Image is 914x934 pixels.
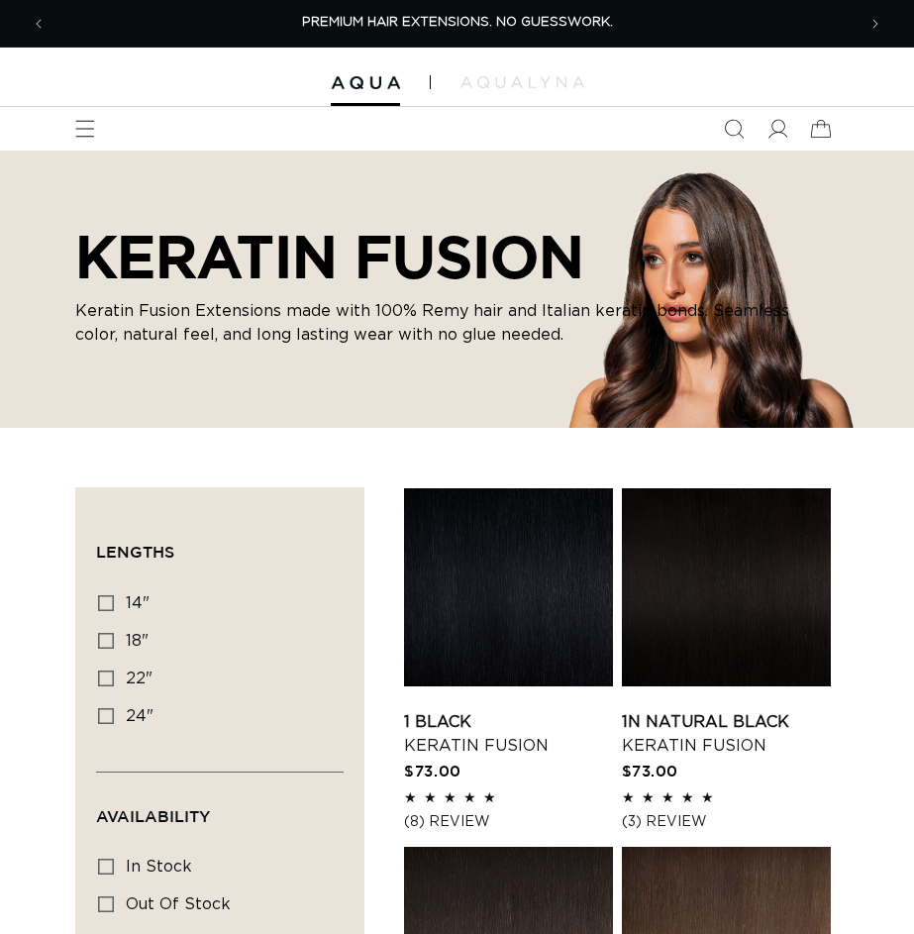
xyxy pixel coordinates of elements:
[622,710,831,758] a: 1N Natural Black Keratin Fusion
[460,76,584,88] img: aqualyna.com
[854,2,897,46] button: Next announcement
[96,508,344,579] summary: Lengths (0 selected)
[96,773,344,844] summary: Availability (0 selected)
[126,595,150,611] span: 14"
[96,543,174,561] span: Lengths
[63,107,107,151] summary: Menu
[126,708,153,724] span: 24"
[75,299,828,347] p: Keratin Fusion Extensions made with 100% Remy hair and Italian keratin bonds. Seamless color, nat...
[302,16,613,29] span: PREMIUM HAIR EXTENSIONS. NO GUESSWORK.
[126,671,152,686] span: 22"
[404,710,613,758] a: 1 Black Keratin Fusion
[126,633,149,649] span: 18"
[331,76,400,90] img: Aqua Hair Extensions
[126,896,231,912] span: Out of stock
[126,859,192,875] span: In stock
[712,107,756,151] summary: Search
[17,2,60,46] button: Previous announcement
[75,222,828,291] h2: KERATIN FUSION
[96,807,210,825] span: Availability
